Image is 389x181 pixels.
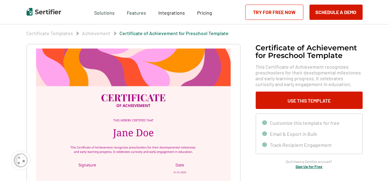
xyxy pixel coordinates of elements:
div: Breadcrumb [27,30,229,36]
a: Certificate Templates [27,30,73,36]
span: Solutions [94,8,115,16]
span: Pricing [197,10,212,16]
span: Track Recipient Engagement [270,142,332,148]
a: Certificate of Achievement for Preschool Template [120,30,229,36]
a: Integrations [158,8,185,16]
span: Integrations [158,10,185,16]
button: Schedule a Demo [310,5,363,20]
a: Sign Up for Free [296,165,323,169]
span: This Certificate of Achievement recognizes preschoolers for their developmental milestones and ea... [256,64,363,87]
h1: Certificate of Achievement for Preschool Template [256,44,363,59]
iframe: Chat Widget [358,152,389,181]
button: Use This Template [256,92,363,109]
a: Pricing [197,8,212,16]
img: Cookie Popup Icon [14,154,28,167]
span: Email & Export in Bulk [270,131,317,137]
span: Don’t have a Sertifier account? [286,159,332,165]
a: Achievement [82,30,111,36]
span: Customize this template for free [270,120,340,126]
a: Try for Free Now [245,5,303,20]
span: Features [127,8,146,16]
img: Sertifier | Digital Credentialing Platform [27,8,61,16]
